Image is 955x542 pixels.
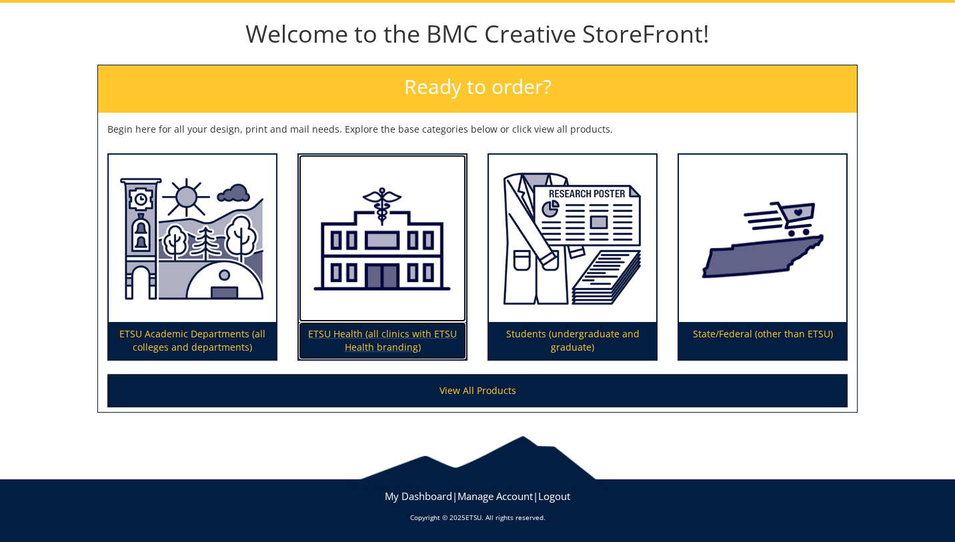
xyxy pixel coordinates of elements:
a: View All Products [107,374,848,407]
a: ETSU Academic Departments (all colleges and departments) [109,155,276,360]
img: Students (undergraduate and graduate) [489,155,656,323]
h2: Ready to order? [98,65,857,113]
img: ETSU Health (all clinics with ETSU Health branding) [299,155,466,323]
a: Students (undergraduate and graduate) [489,155,656,360]
a: ETSU [465,513,482,522]
a: Manage Account [457,489,533,503]
a: Logout [538,489,570,503]
p: ETSU Health (all clinics with ETSU Health branding) [299,322,466,359]
a: State/Federal (other than ETSU) [679,155,846,360]
p: State/Federal (other than ETSU) [679,322,846,359]
a: My Dashboard [385,489,452,503]
img: ETSU Academic Departments (all colleges and departments) [109,155,276,323]
img: State/Federal (other than ETSU) [679,155,846,323]
p: Begin here for all your design, print and mail needs. Explore the base categories below or click ... [107,123,848,136]
h1: Welcome to the BMC Creative StoreFront! [97,21,858,47]
p: ETSU Academic Departments (all colleges and departments) [109,322,276,359]
a: ETSU Health (all clinics with ETSU Health branding) [299,155,466,360]
p: Students (undergraduate and graduate) [489,322,656,359]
